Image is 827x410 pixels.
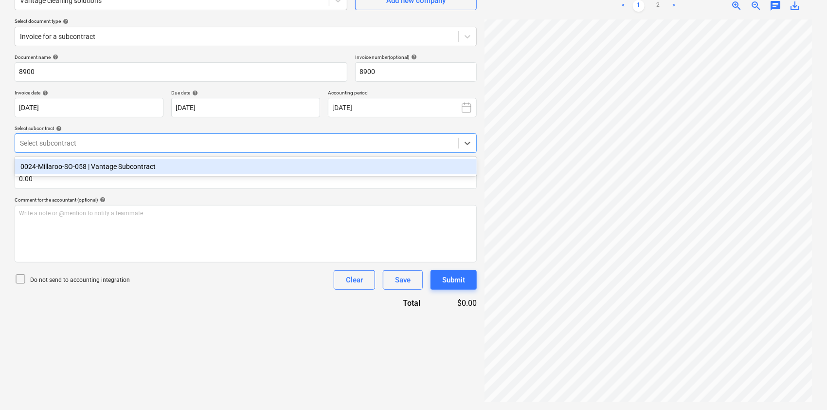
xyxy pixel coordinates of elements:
[346,274,363,286] div: Clear
[355,62,477,82] input: Invoice number
[436,298,477,309] div: $0.00
[334,270,375,290] button: Clear
[98,197,106,203] span: help
[171,90,320,96] div: Due date
[328,98,477,117] button: [DATE]
[40,90,48,96] span: help
[15,125,477,131] div: Select subcontract
[383,270,423,290] button: Save
[15,98,163,117] input: Invoice date not specified
[395,274,411,286] div: Save
[15,90,163,96] div: Invoice date
[190,90,198,96] span: help
[409,54,417,60] span: help
[355,54,477,60] div: Invoice number (optional)
[328,90,477,98] p: Accounting period
[15,54,347,60] div: Document name
[15,62,347,82] input: Document name
[350,298,436,309] div: Total
[51,54,58,60] span: help
[15,18,477,24] div: Select document type
[442,274,465,286] div: Submit
[15,197,477,203] div: Comment for the accountant (optional)
[171,98,320,117] input: Due date not specified
[54,126,62,131] span: help
[431,270,477,290] button: Submit
[15,159,477,174] div: 0024-Millaroo-SO-058 | Vantage Subcontract
[61,19,69,24] span: help
[15,169,477,189] input: Invoice total amount (net cost, optional)
[30,276,130,284] p: Do not send to accounting integration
